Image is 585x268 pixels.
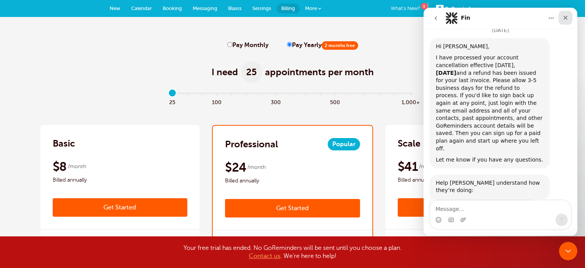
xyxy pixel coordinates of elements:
[421,3,428,10] div: 1
[68,162,86,171] span: /month
[110,5,120,11] span: New
[225,199,360,217] a: Get Started
[225,176,360,185] span: Billed annually
[212,66,238,78] span: I need
[241,61,262,83] span: 25
[398,137,420,150] h2: Scale
[398,198,533,217] a: Get Started
[398,159,418,174] span: $41
[228,5,242,11] span: Blasts
[252,5,271,11] span: Settings
[423,8,577,236] iframe: Intercom live chat
[37,209,43,215] button: Upload attachment
[53,175,188,185] span: Billed annually
[6,192,148,247] div: Fin says…
[227,42,232,47] input: Pay Monthly
[165,97,180,106] span: 25
[209,97,224,106] span: 100
[287,42,358,49] label: Pay Yearly
[100,244,485,260] div: Your free trial has ended. No GoReminders will be sent until you choose a plan. . We're here to h...
[322,41,358,50] span: 2 months free
[53,137,75,150] h2: Basic
[287,42,292,47] input: Pay Yearly2 months free
[305,5,317,11] span: More
[328,138,360,150] span: Popular
[559,242,577,260] iframe: Intercom live chat
[398,175,533,185] span: Billed annually
[391,3,428,15] a: What's New?
[268,97,283,106] span: 300
[53,159,67,174] span: $8
[53,198,188,217] a: Get Started
[281,5,295,11] span: Billing
[193,5,217,11] span: Messaging
[12,209,18,215] button: Emoji picker
[225,138,278,150] h2: Professional
[265,66,374,78] span: appointments per month
[225,160,246,175] span: $24
[247,163,266,172] span: /month
[7,193,147,206] textarea: Message…
[402,97,420,106] span: 1,000+
[24,209,30,215] button: Gif picker
[131,5,152,11] span: Calendar
[163,5,182,11] span: Booking
[419,162,437,171] span: /month
[277,3,300,13] a: Billing
[249,253,280,260] a: Contact us
[227,42,268,49] label: Pay Monthly
[132,206,144,218] button: Send a message…
[328,97,342,106] span: 500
